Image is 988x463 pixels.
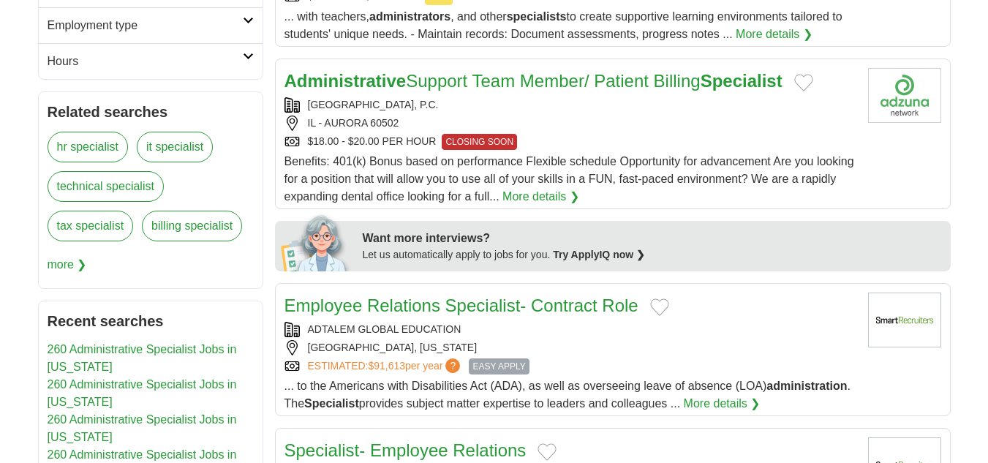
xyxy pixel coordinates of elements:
a: More details ❯ [502,188,579,206]
div: IL - AURORA 60502 [284,116,856,131]
strong: specialists [507,10,567,23]
a: ESTIMATED:$91,613per year? [308,358,464,374]
a: 260 Administrative Specialist Jobs in [US_STATE] [48,343,237,373]
a: Employee Relations Specialist- Contract Role [284,296,638,315]
button: Add to favorite jobs [794,74,813,91]
a: hr specialist [48,132,128,162]
a: it specialist [137,132,213,162]
h2: Recent searches [48,310,254,332]
h2: Hours [48,53,243,70]
span: ... with teachers, , and other to create supportive learning environments tailored to students' u... [284,10,842,40]
strong: Specialist [304,397,359,410]
strong: administration [766,380,847,392]
a: 260 Administrative Specialist Jobs in [US_STATE] [48,378,237,408]
a: Try ApplyIQ now ❯ [553,249,645,260]
div: [GEOGRAPHIC_DATA], P.C. [284,97,856,113]
strong: Specialist [701,71,783,91]
a: AdministrativeSupport Team Member/ Patient BillingSpecialist [284,71,783,91]
strong: administrators [369,10,450,23]
img: apply-iq-scientist.png [281,213,352,271]
span: EASY APPLY [469,358,529,374]
a: Hours [39,43,263,79]
span: Benefits: 401(k) Bonus based on performance Flexible schedule Opportunity for advancement Are you... [284,155,854,203]
span: $91,613 [368,360,405,372]
div: ADTALEM GLOBAL EDUCATION [284,322,856,337]
span: ... to the Americans with Disabilities Act (ADA), as well as overseeing leave of absence (LOA) . ... [284,380,851,410]
img: Company logo [868,293,941,347]
a: Employment type [39,7,263,43]
button: Add to favorite jobs [538,443,557,461]
a: 260 Administrative Specialist Jobs in [US_STATE] [48,413,237,443]
h2: Related searches [48,101,254,123]
a: More details ❯ [736,26,812,43]
button: Add to favorite jobs [650,298,669,316]
a: More details ❯ [684,395,761,413]
span: CLOSING SOON [442,134,517,150]
span: ? [445,358,460,373]
a: tax specialist [48,211,134,241]
a: Specialist- Employee Relations [284,440,527,460]
a: billing specialist [142,211,242,241]
img: Company logo [868,68,941,123]
div: Let us automatically apply to jobs for you. [363,247,942,263]
div: $18.00 - $20.00 PER HOUR [284,134,856,150]
div: [GEOGRAPHIC_DATA], [US_STATE] [284,340,856,355]
h2: Employment type [48,17,243,34]
span: more ❯ [48,250,87,279]
a: technical specialist [48,171,164,202]
strong: Administrative [284,71,407,91]
div: Want more interviews? [363,230,942,247]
